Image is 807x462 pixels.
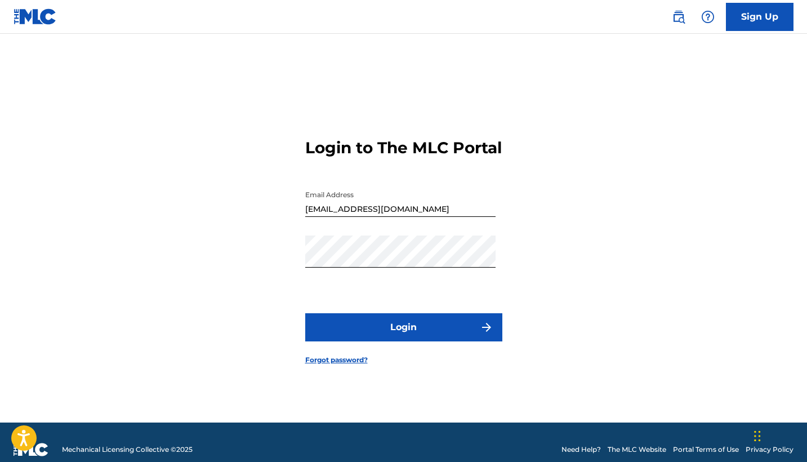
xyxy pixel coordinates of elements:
[14,8,57,25] img: MLC Logo
[751,408,807,462] iframe: Chat Widget
[754,419,761,453] div: Drag
[305,313,502,341] button: Login
[305,138,502,158] h3: Login to The MLC Portal
[667,6,690,28] a: Public Search
[14,443,48,456] img: logo
[561,445,601,455] a: Need Help?
[305,355,368,365] a: Forgot password?
[608,445,666,455] a: The MLC Website
[62,445,193,455] span: Mechanical Licensing Collective © 2025
[746,445,793,455] a: Privacy Policy
[701,10,715,24] img: help
[726,3,793,31] a: Sign Up
[480,321,493,334] img: f7272a7cc735f4ea7f67.svg
[697,6,719,28] div: Help
[672,10,685,24] img: search
[673,445,739,455] a: Portal Terms of Use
